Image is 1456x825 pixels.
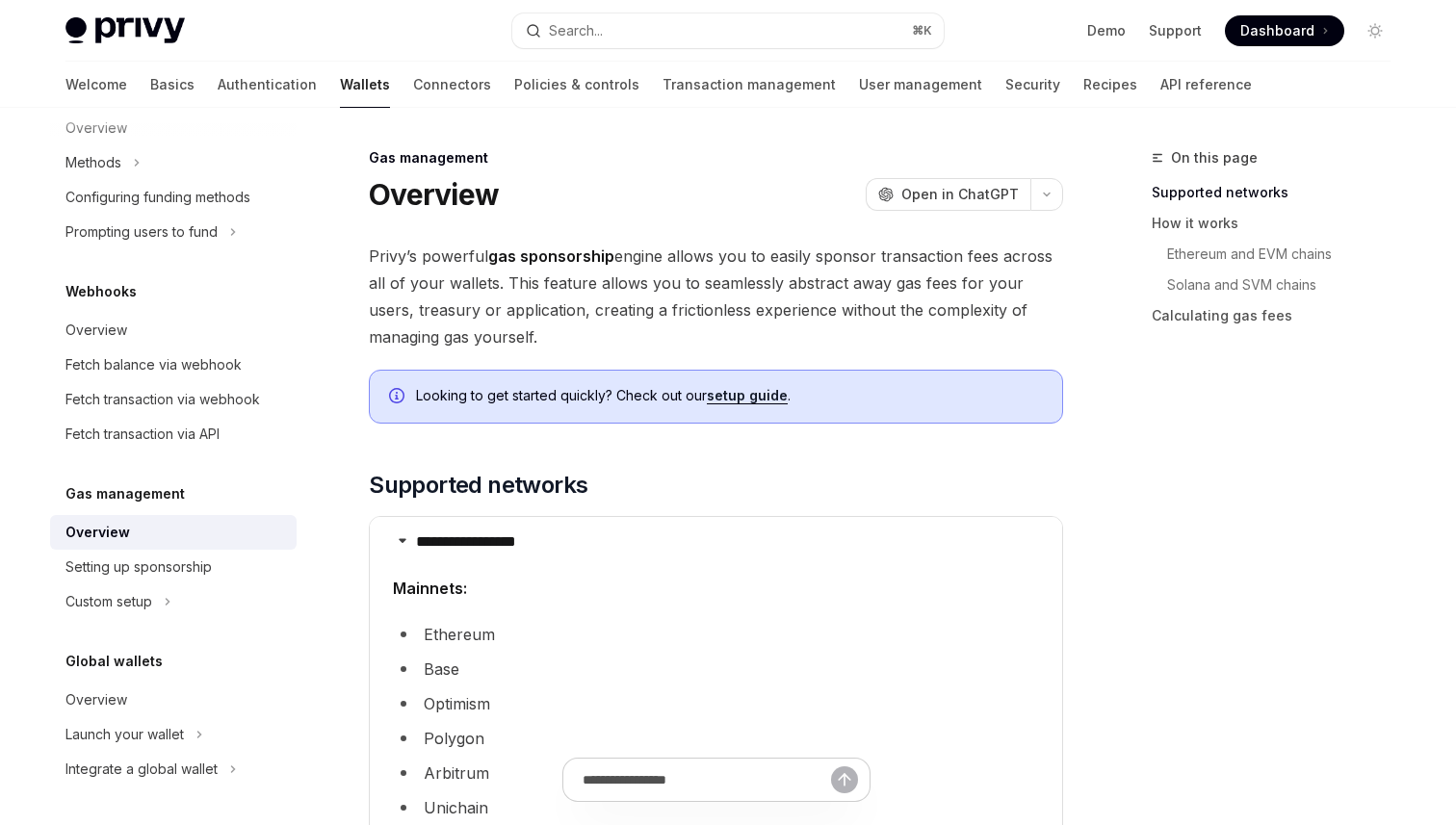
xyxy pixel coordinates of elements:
[866,178,1030,211] button: Open in ChatGPT
[416,386,1043,405] span: Looking to get started quickly? Check out our .
[65,186,250,209] div: Configuring funding methods
[831,766,858,793] button: Send message
[369,470,587,501] span: Supported networks
[65,62,127,108] a: Welcome
[1240,21,1314,40] span: Dashboard
[65,388,260,411] div: Fetch transaction via webhook
[50,550,297,584] a: Setting up sponsorship
[50,313,297,348] a: Overview
[340,62,390,108] a: Wallets
[65,521,130,544] div: Overview
[488,246,614,266] strong: gas sponsorship
[65,280,137,303] h5: Webhooks
[50,515,297,550] a: Overview
[1087,21,1126,40] a: Demo
[512,13,944,48] button: Search...⌘K
[65,17,185,44] img: light logo
[65,319,127,342] div: Overview
[50,180,297,215] a: Configuring funding methods
[50,348,297,382] a: Fetch balance via webhook
[1360,15,1391,46] button: Toggle dark mode
[1167,270,1406,300] a: Solana and SVM chains
[389,388,408,407] svg: Info
[369,177,499,212] h1: Overview
[1160,62,1252,108] a: API reference
[514,62,639,108] a: Policies & controls
[1225,15,1344,46] a: Dashboard
[1171,146,1258,169] span: On this page
[549,19,603,42] div: Search...
[1083,62,1137,108] a: Recipes
[50,683,297,717] a: Overview
[1152,177,1406,208] a: Supported networks
[65,650,163,673] h5: Global wallets
[1167,239,1406,270] a: Ethereum and EVM chains
[393,690,1039,717] li: Optimism
[393,656,1039,683] li: Base
[393,725,1039,752] li: Polygon
[1152,208,1406,239] a: How it works
[413,62,491,108] a: Connectors
[65,758,218,781] div: Integrate a global wallet
[1005,62,1060,108] a: Security
[65,688,127,711] div: Overview
[663,62,836,108] a: Transaction management
[65,590,152,613] div: Custom setup
[393,579,467,598] strong: Mainnets:
[65,423,220,446] div: Fetch transaction via API
[65,353,242,376] div: Fetch balance via webhook
[50,382,297,417] a: Fetch transaction via webhook
[1152,300,1406,331] a: Calculating gas fees
[65,151,121,174] div: Methods
[65,723,184,746] div: Launch your wallet
[901,185,1019,204] span: Open in ChatGPT
[707,387,788,404] a: setup guide
[65,482,185,505] h5: Gas management
[393,621,1039,648] li: Ethereum
[912,23,932,39] span: ⌘ K
[50,417,297,451] a: Fetch transaction via API
[218,62,317,108] a: Authentication
[859,62,982,108] a: User management
[65,220,218,244] div: Prompting users to fund
[1149,21,1202,40] a: Support
[369,243,1063,350] span: Privy’s powerful engine allows you to easily sponsor transaction fees across all of your wallets....
[369,148,1063,168] div: Gas management
[150,62,195,108] a: Basics
[65,555,212,579] div: Setting up sponsorship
